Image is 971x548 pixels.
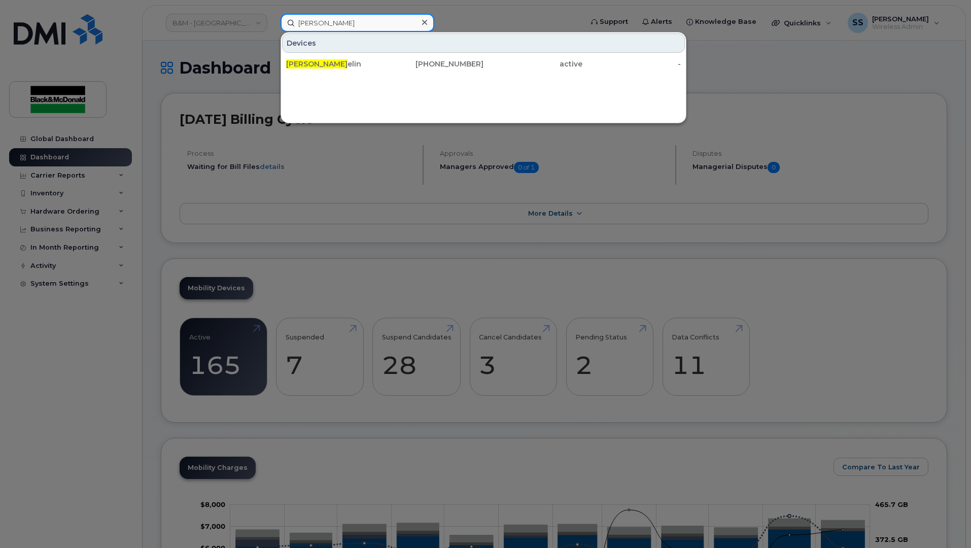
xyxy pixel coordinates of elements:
div: - [582,59,681,69]
a: [PERSON_NAME]elin[PHONE_NUMBER]active- [282,55,685,73]
div: [PHONE_NUMBER] [385,59,484,69]
div: Devices [282,33,685,53]
span: [PERSON_NAME] [286,59,348,68]
div: elin [286,59,385,69]
div: active [483,59,582,69]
